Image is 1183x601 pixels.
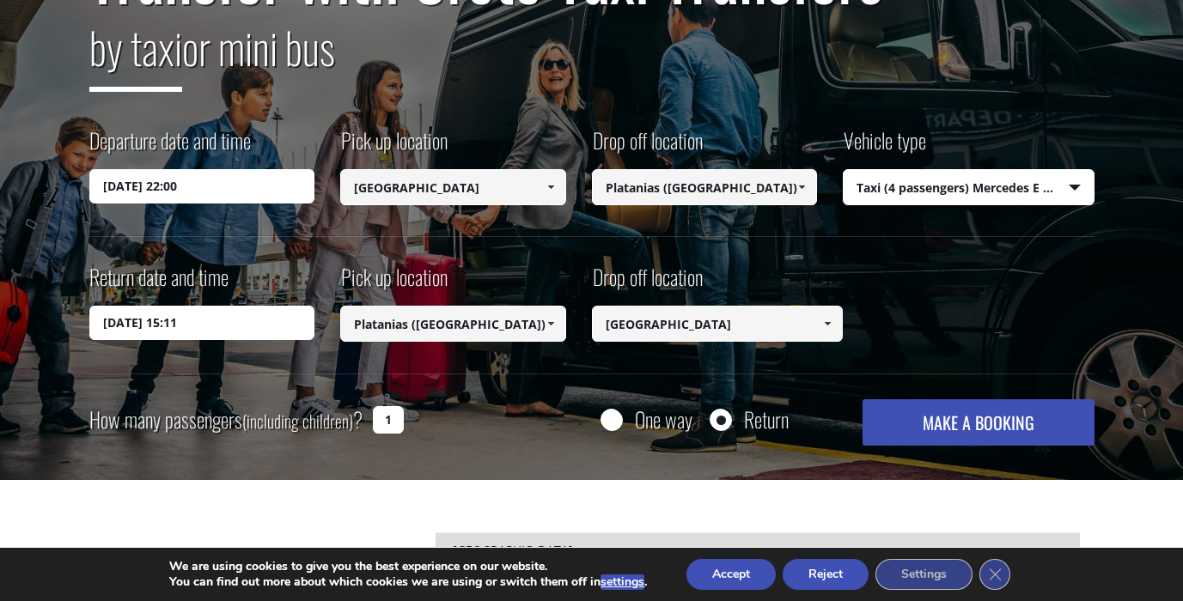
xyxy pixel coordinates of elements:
[89,399,363,441] label: How many passengers ?
[340,262,448,306] label: Pick up location
[844,170,1094,206] span: Taxi (4 passengers) Mercedes E Class
[592,125,703,169] label: Drop off location
[635,409,692,430] label: One way
[783,559,869,590] button: Reject
[89,15,182,92] span: by taxi
[89,262,229,306] label: Return date and time
[592,169,818,205] input: Select drop-off location
[863,399,1094,446] button: MAKE A BOOKING
[340,125,448,169] label: Pick up location
[536,306,564,342] a: Show All Items
[979,559,1010,590] button: Close GDPR Cookie Banner
[814,306,842,342] a: Show All Items
[340,169,566,205] input: Select pickup location
[436,532,1080,570] div: [GEOGRAPHIC_DATA]
[242,408,353,434] small: (including children)
[89,12,1095,105] h2: or mini bus
[592,306,844,342] input: Select drop-off location
[340,306,566,342] input: Select pickup location
[601,574,644,590] button: settings
[686,559,776,590] button: Accept
[169,574,647,590] p: You can find out more about which cookies we are using or switch them off in .
[843,125,926,169] label: Vehicle type
[592,262,703,306] label: Drop off location
[788,169,816,205] a: Show All Items
[536,169,564,205] a: Show All Items
[744,409,789,430] label: Return
[89,125,251,169] label: Departure date and time
[169,559,647,574] p: We are using cookies to give you the best experience on our website.
[875,559,973,590] button: Settings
